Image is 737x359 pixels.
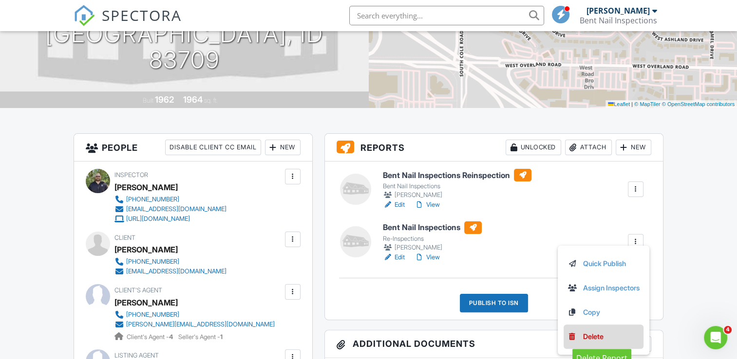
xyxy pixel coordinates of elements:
h3: Additional Documents [325,330,663,358]
div: New [616,140,651,155]
span: SPECTORA [102,5,182,25]
div: [EMAIL_ADDRESS][DOMAIN_NAME] [126,205,227,213]
div: [PERSON_NAME] [383,190,531,200]
div: Publish to ISN [460,294,528,312]
a: Bent Nail Inspections Re-Inspections [PERSON_NAME] [383,221,482,252]
span: Client [114,234,135,241]
strong: 1 [220,333,223,341]
a: Assign Inspectors [567,283,640,293]
span: | [631,101,633,107]
a: [PHONE_NUMBER] [114,257,227,267]
span: Client's Agent - [127,333,174,341]
a: Edit [383,200,405,210]
div: [PERSON_NAME] [114,180,178,195]
h6: Bent Nail Inspections Reinspection [383,169,531,181]
a: [EMAIL_ADDRESS][DOMAIN_NAME] [114,204,227,214]
a: [PHONE_NUMBER] [114,195,227,204]
div: New [265,140,301,155]
span: Inspector [114,171,148,179]
span: sq. ft. [204,97,218,104]
div: [PHONE_NUMBER] [126,258,179,266]
a: Bent Nail Inspections Reinspection Bent Nail Inspections [PERSON_NAME] [383,169,531,200]
div: Disable Client CC Email [165,140,261,155]
div: Bent Nail Inspections [580,16,657,25]
div: [PERSON_NAME] [114,242,178,257]
a: Copy [567,307,640,318]
h6: Bent Nail Inspections [383,221,482,234]
a: [PERSON_NAME][EMAIL_ADDRESS][DOMAIN_NAME] [114,320,275,329]
a: Quick Publish [567,258,640,269]
strong: 4 [169,333,173,341]
div: [PHONE_NUMBER] [126,196,179,203]
a: Edit [383,252,405,262]
img: The Best Home Inspection Software - Spectora [74,5,95,26]
a: Delete [567,331,640,342]
iframe: Intercom live chat [704,326,727,349]
div: [EMAIL_ADDRESS][DOMAIN_NAME] [126,268,227,275]
a: SPECTORA [74,13,182,34]
div: [URL][DOMAIN_NAME] [126,215,190,223]
h3: People [74,134,312,162]
a: © OpenStreetMap contributors [662,101,735,107]
span: Client's Agent [114,287,162,294]
span: 4 [724,326,732,334]
span: Built [143,97,153,104]
div: [PHONE_NUMBER] [126,311,179,319]
div: [PERSON_NAME] [383,243,482,252]
h3: Reports [325,134,663,162]
a: [PHONE_NUMBER] [114,310,275,320]
div: 1964 [183,94,203,105]
a: Leaflet [608,101,630,107]
div: Unlocked [506,140,561,155]
div: Bent Nail Inspections [383,182,531,190]
input: Search everything... [349,6,544,25]
a: View [415,252,440,262]
div: [PERSON_NAME] [586,6,650,16]
div: Delete [583,331,604,342]
span: Seller's Agent - [178,333,223,341]
div: [PERSON_NAME][EMAIL_ADDRESS][DOMAIN_NAME] [126,321,275,328]
div: Attach [565,140,612,155]
a: © MapTiler [634,101,661,107]
div: Re-Inspections [383,235,482,243]
a: [URL][DOMAIN_NAME] [114,214,227,224]
div: [PERSON_NAME] [114,295,178,310]
div: 1962 [155,94,174,105]
span: Listing Agent [114,352,159,359]
a: View [415,200,440,210]
a: [EMAIL_ADDRESS][DOMAIN_NAME] [114,267,227,276]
